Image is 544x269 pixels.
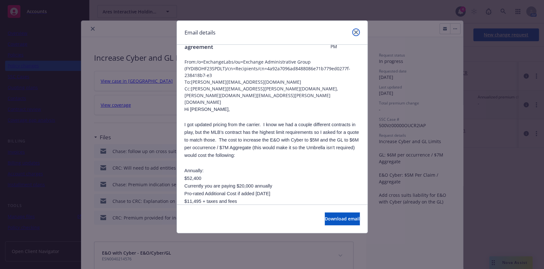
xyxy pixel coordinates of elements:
[325,212,360,225] button: Download email
[185,183,272,188] span: Currently you are paying $20,000 annually
[185,168,204,173] span: Annually:
[185,176,201,181] span: $52,400
[185,191,270,196] span: Pro-rated Additional Cost if added [DATE]
[325,216,360,222] span: Download email
[185,199,237,204] span: $11,495 + taxes and fees
[185,122,359,158] span: I got updated pricing from the carrier. I know we had a couple different contracts in play, but t...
